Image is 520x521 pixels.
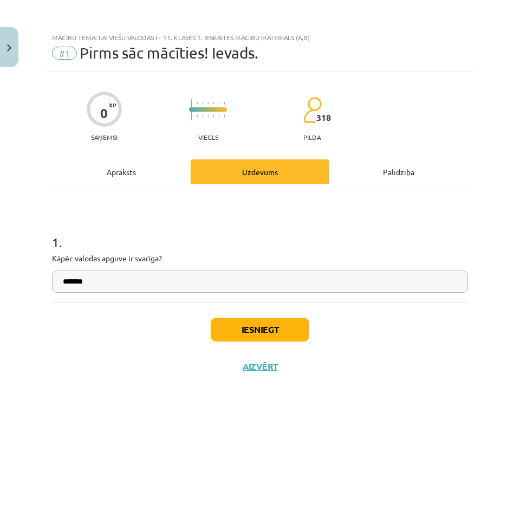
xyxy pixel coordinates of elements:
img: icon-short-line-57e1e144782c952c97e751825c79c345078a6d821885a25fce030b3d8c18986b.svg [197,114,198,117]
div: Uzdevums [191,159,329,184]
img: icon-short-line-57e1e144782c952c97e751825c79c345078a6d821885a25fce030b3d8c18986b.svg [202,114,203,117]
div: 0 [100,106,108,121]
img: students-c634bb4e5e11cddfef0936a35e636f08e4e9abd3cc4e673bd6f9a4125e45ecb1.svg [303,97,322,124]
img: icon-short-line-57e1e144782c952c97e751825c79c345078a6d821885a25fce030b3d8c18986b.svg [202,102,203,105]
img: icon-short-line-57e1e144782c952c97e751825c79c345078a6d821885a25fce030b3d8c18986b.svg [207,114,209,117]
img: icon-close-lesson-0947bae3869378f0d4975bcd49f059093ad1ed9edebbc8119c70593378902aed.svg [7,44,11,52]
span: Pirms sāc mācīties! Ievads. [80,44,258,62]
p: Saņemsi [87,133,122,141]
img: icon-short-line-57e1e144782c952c97e751825c79c345078a6d821885a25fce030b3d8c18986b.svg [224,102,225,105]
div: Apraksts [52,159,191,184]
div: Mācību tēma: Latviešu valodas i - 11. klases 1. ieskaites mācību materiāls (a,b) [52,34,468,41]
img: icon-short-line-57e1e144782c952c97e751825c79c345078a6d821885a25fce030b3d8c18986b.svg [224,114,225,117]
p: Kāpēc valodas apguve ir svarīga? [52,253,468,264]
span: #1 [52,47,77,60]
p: Viegls [198,133,218,141]
button: Iesniegt [211,318,309,342]
h1: 1 . [52,216,468,249]
img: icon-short-line-57e1e144782c952c97e751825c79c345078a6d821885a25fce030b3d8c18986b.svg [218,102,219,105]
img: icon-short-line-57e1e144782c952c97e751825c79c345078a6d821885a25fce030b3d8c18986b.svg [207,102,209,105]
img: icon-long-line-d9ea69661e0d244f92f715978eff75569469978d946b2353a9bb055b3ed8787d.svg [191,99,192,120]
img: icon-short-line-57e1e144782c952c97e751825c79c345078a6d821885a25fce030b3d8c18986b.svg [197,102,198,105]
img: icon-short-line-57e1e144782c952c97e751825c79c345078a6d821885a25fce030b3d8c18986b.svg [213,114,214,117]
div: Palīdzība [329,159,468,184]
span: XP [109,102,116,108]
button: Aizvērt [239,361,281,372]
span: 318 [316,113,331,123]
img: icon-short-line-57e1e144782c952c97e751825c79c345078a6d821885a25fce030b3d8c18986b.svg [218,114,219,117]
p: pilda [303,133,321,141]
img: icon-short-line-57e1e144782c952c97e751825c79c345078a6d821885a25fce030b3d8c18986b.svg [213,102,214,105]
